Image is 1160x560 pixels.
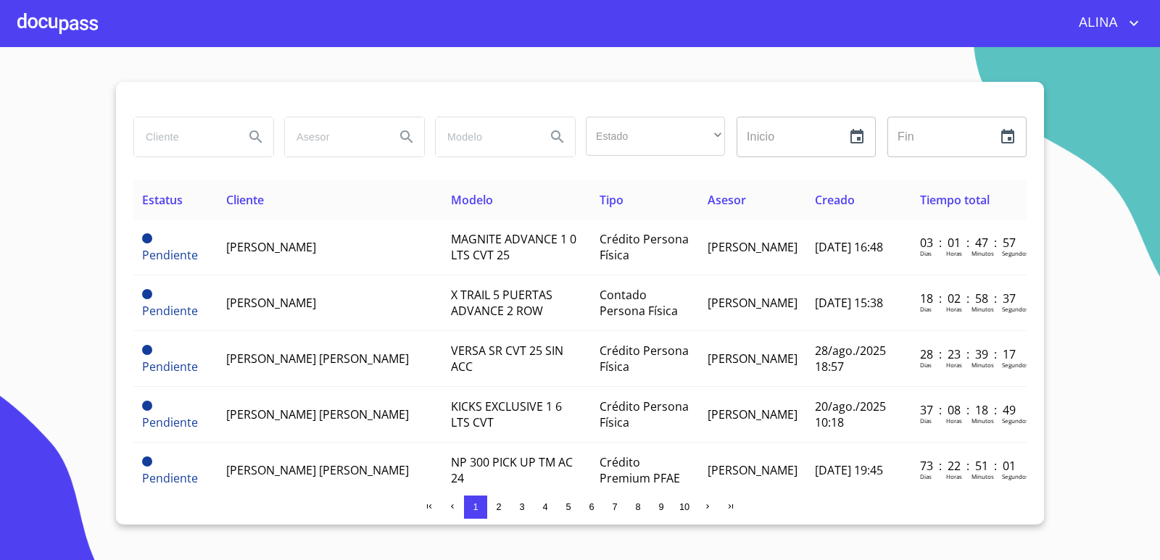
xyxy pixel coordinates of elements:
p: 03 : 01 : 47 : 57 [920,235,1018,251]
span: [DATE] 19:45 [815,462,883,478]
span: [PERSON_NAME] [PERSON_NAME] [226,462,409,478]
button: 4 [534,496,557,519]
span: MAGNITE ADVANCE 1 0 LTS CVT 25 [451,231,576,263]
span: Pendiente [142,303,198,319]
p: Segundos [1002,472,1029,480]
p: 73 : 22 : 51 : 01 [920,458,1018,474]
span: [PERSON_NAME] [708,239,797,255]
p: Horas [946,249,962,257]
p: Minutos [971,361,994,369]
span: 1 [473,501,478,512]
p: Horas [946,361,962,369]
button: 7 [603,496,626,519]
button: 9 [650,496,673,519]
span: [PERSON_NAME] [226,239,316,255]
p: 28 : 23 : 39 : 17 [920,346,1018,362]
button: 2 [487,496,510,519]
button: Search [239,120,273,154]
p: 37 : 08 : 18 : 49 [920,402,1018,418]
span: 4 [542,501,547,512]
button: 3 [510,496,534,519]
p: Segundos [1002,417,1029,425]
span: 6 [589,501,594,512]
span: 5 [565,501,571,512]
p: Segundos [1002,249,1029,257]
button: 10 [673,496,696,519]
span: 2 [496,501,501,512]
span: 20/ago./2025 10:18 [815,398,886,430]
p: Minutos [971,249,994,257]
span: Cliente [226,192,264,208]
span: Tipo [600,192,623,208]
p: Horas [946,417,962,425]
span: Pendiente [142,414,198,430]
span: Pendiente [142,456,152,467]
span: [PERSON_NAME] [708,351,797,367]
span: Pendiente [142,289,152,299]
span: ALINA [1068,12,1125,35]
span: KICKS EXCLUSIVE 1 6 LTS CVT [451,398,562,430]
span: 7 [612,501,617,512]
p: Minutos [971,472,994,480]
p: Dias [920,305,932,313]
span: Tiempo total [920,192,990,208]
button: 5 [557,496,580,519]
button: account of current user [1068,12,1143,35]
span: 10 [679,501,689,512]
span: Crédito Persona Física [600,231,689,263]
span: [DATE] 16:48 [815,239,883,255]
p: 18 : 02 : 58 : 37 [920,291,1018,306]
span: Contado Persona Física [600,287,678,319]
span: Crédito Persona Física [600,398,689,430]
span: Pendiente [142,233,152,243]
p: Minutos [971,417,994,425]
button: Search [389,120,424,154]
span: [PERSON_NAME] [PERSON_NAME] [226,351,409,367]
button: Search [540,120,575,154]
span: Crédito Persona Física [600,343,689,375]
input: search [285,117,384,156]
span: [PERSON_NAME] [226,295,316,311]
p: Minutos [971,305,994,313]
span: [PERSON_NAME] [PERSON_NAME] [226,406,409,422]
span: [PERSON_NAME] [708,406,797,422]
span: Pendiente [142,470,198,486]
span: X TRAIL 5 PUERTAS ADVANCE 2 ROW [451,287,552,319]
span: Modelo [451,192,493,208]
span: 28/ago./2025 18:57 [815,343,886,375]
span: [PERSON_NAME] [708,295,797,311]
span: Crédito Premium PFAE [600,454,680,486]
span: Estatus [142,192,183,208]
p: Segundos [1002,361,1029,369]
span: Pendiente [142,401,152,411]
span: [DATE] 15:38 [815,295,883,311]
p: Dias [920,249,932,257]
span: VERSA SR CVT 25 SIN ACC [451,343,563,375]
button: 6 [580,496,603,519]
span: Pendiente [142,359,198,375]
span: NP 300 PICK UP TM AC 24 [451,454,573,486]
span: Creado [815,192,855,208]
p: Horas [946,472,962,480]
p: Segundos [1002,305,1029,313]
span: 3 [519,501,524,512]
p: Dias [920,361,932,369]
span: Pendiente [142,247,198,263]
div: ​ [586,117,725,156]
span: Pendiente [142,345,152,355]
span: [PERSON_NAME] [708,462,797,478]
button: 1 [464,496,487,519]
input: search [134,117,233,156]
span: 9 [658,501,663,512]
button: 8 [626,496,650,519]
input: search [436,117,534,156]
p: Dias [920,417,932,425]
span: 8 [635,501,640,512]
p: Horas [946,305,962,313]
span: Asesor [708,192,746,208]
p: Dias [920,472,932,480]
